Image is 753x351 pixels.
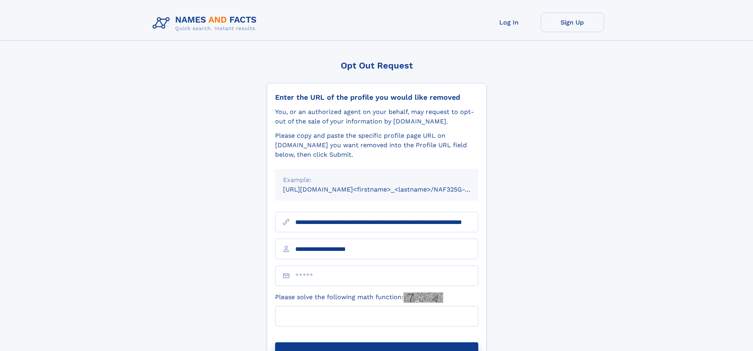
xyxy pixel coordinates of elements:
[275,131,478,159] div: Please copy and paste the specific profile page URL on [DOMAIN_NAME] you want removed into the Pr...
[275,107,478,126] div: You, or an authorized agent on your behalf, may request to opt-out of the sale of your informatio...
[477,13,541,32] a: Log In
[283,186,493,193] small: [URL][DOMAIN_NAME]<firstname>_<lastname>/NAF325G-xxxxxxxx
[275,93,478,102] div: Enter the URL of the profile you would like removed
[283,175,470,185] div: Example:
[149,13,263,34] img: Logo Names and Facts
[267,61,487,70] div: Opt Out Request
[541,13,604,32] a: Sign Up
[275,292,443,303] label: Please solve the following math function:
